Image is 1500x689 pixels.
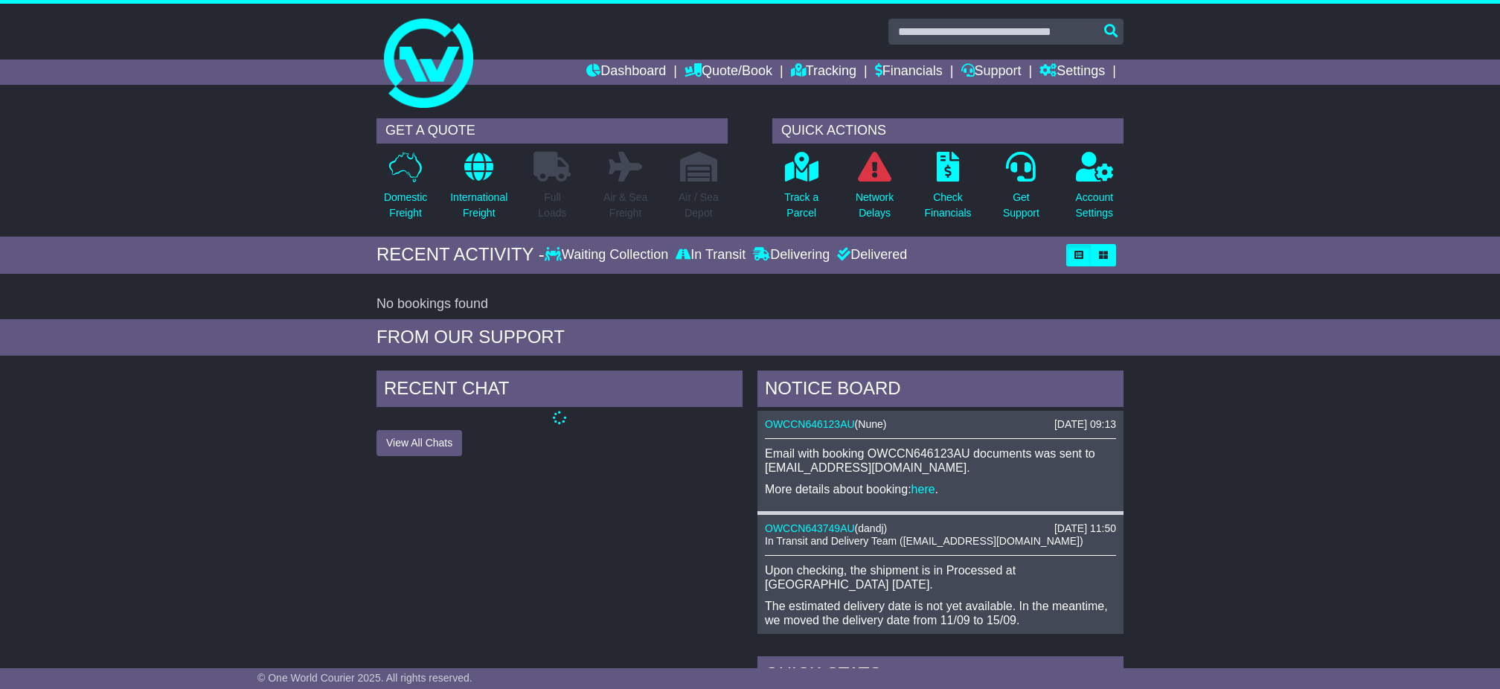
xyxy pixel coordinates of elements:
[772,118,1124,144] div: QUICK ACTIONS
[765,599,1116,627] p: The estimated delivery date is not yet available. In the meantime, we moved the delivery date fro...
[855,151,894,229] a: NetworkDelays
[1002,151,1040,229] a: GetSupport
[784,190,818,221] p: Track a Parcel
[1075,151,1115,229] a: AccountSettings
[858,418,882,430] span: Nune
[376,118,728,144] div: GET A QUOTE
[679,190,719,221] p: Air / Sea Depot
[749,247,833,263] div: Delivering
[685,60,772,85] a: Quote/Book
[791,60,856,85] a: Tracking
[875,60,943,85] a: Financials
[961,60,1022,85] a: Support
[765,446,1116,475] p: Email with booking OWCCN646123AU documents was sent to [EMAIL_ADDRESS][DOMAIN_NAME].
[376,430,462,456] button: View All Chats
[449,151,508,229] a: InternationalFreight
[833,247,907,263] div: Delivered
[1054,418,1116,431] div: [DATE] 09:13
[376,244,545,266] div: RECENT ACTIVITY -
[533,190,571,221] p: Full Loads
[765,482,1116,496] p: More details about booking: .
[765,418,855,430] a: OWCCN646123AU
[1003,190,1039,221] p: Get Support
[911,483,935,496] a: here
[765,418,1116,431] div: ( )
[376,327,1124,348] div: FROM OUR SUPPORT
[1076,190,1114,221] p: Account Settings
[765,522,1116,535] div: ( )
[765,522,855,534] a: OWCCN643749AU
[1039,60,1105,85] a: Settings
[1054,522,1116,535] div: [DATE] 11:50
[545,247,672,263] div: Waiting Collection
[924,151,972,229] a: CheckFinancials
[672,247,749,263] div: In Transit
[384,190,427,221] p: Domestic Freight
[450,190,507,221] p: International Freight
[765,563,1116,592] p: Upon checking, the shipment is in Processed at [GEOGRAPHIC_DATA] [DATE].
[383,151,428,229] a: DomesticFreight
[783,151,819,229] a: Track aParcel
[858,522,883,534] span: dandj
[765,535,1083,547] span: In Transit and Delivery Team ([EMAIL_ADDRESS][DOMAIN_NAME])
[603,190,647,221] p: Air & Sea Freight
[586,60,666,85] a: Dashboard
[376,296,1124,313] div: No bookings found
[257,672,472,684] span: © One World Courier 2025. All rights reserved.
[925,190,972,221] p: Check Financials
[376,371,743,411] div: RECENT CHAT
[757,371,1124,411] div: NOTICE BOARD
[856,190,894,221] p: Network Delays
